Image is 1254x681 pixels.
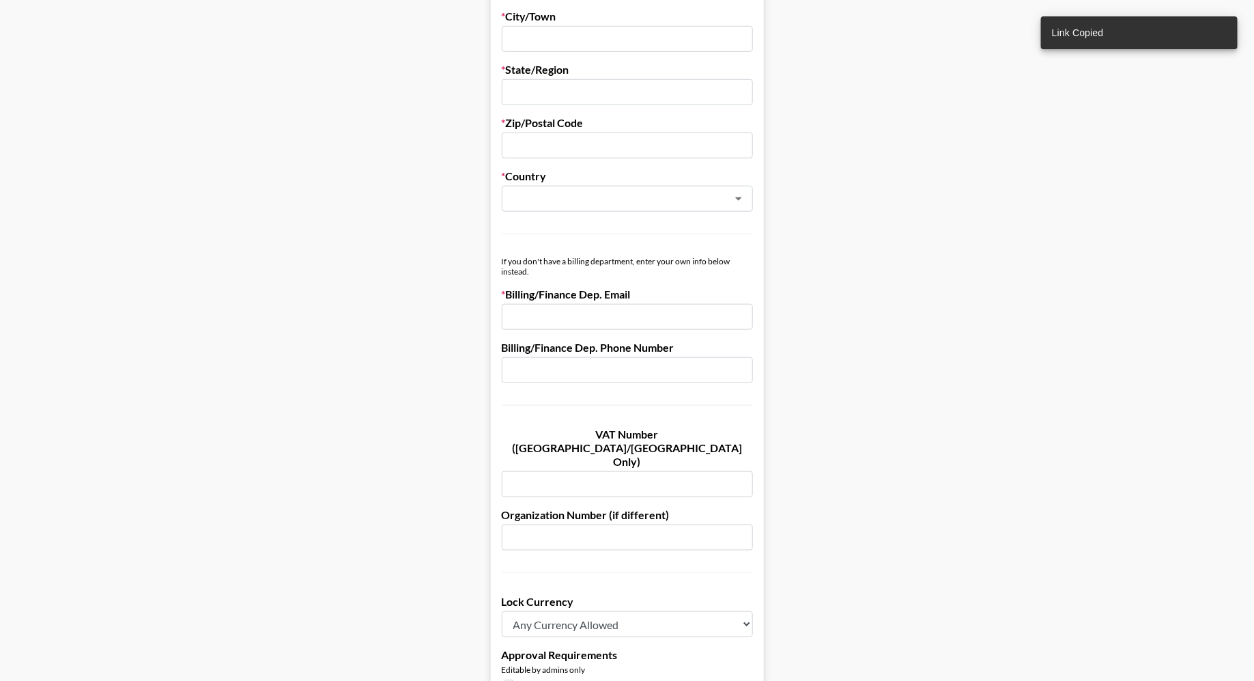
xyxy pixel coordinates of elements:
[502,428,753,469] label: VAT Number ([GEOGRAPHIC_DATA]/[GEOGRAPHIC_DATA] Only)
[502,665,753,675] div: Editable by admins only
[502,116,753,130] label: Zip/Postal Code
[502,341,753,355] label: Billing/Finance Dep. Phone Number
[502,169,753,183] label: Country
[1052,20,1104,45] div: Link Copied
[502,648,753,662] label: Approval Requirements
[502,10,753,23] label: City/Town
[502,288,753,301] label: Billing/Finance Dep. Email
[729,189,748,208] button: Open
[502,63,753,77] label: State/Region
[502,508,753,522] label: Organization Number (if different)
[502,256,753,277] div: If you don't have a billing department, enter your own info below instead.
[502,595,753,609] label: Lock Currency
